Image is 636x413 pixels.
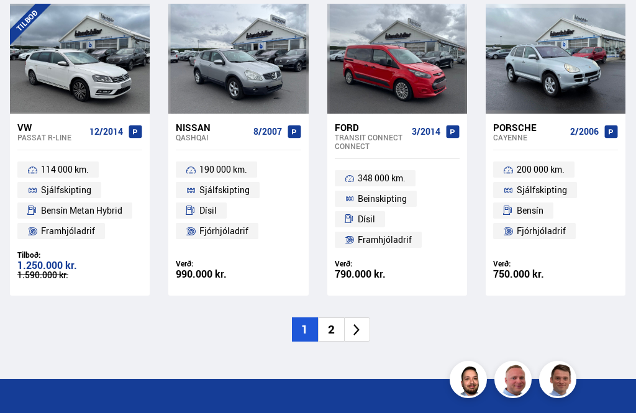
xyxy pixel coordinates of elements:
[41,183,91,197] span: Sjálfskipting
[335,133,407,150] div: Transit Connect CONNECT
[517,224,566,238] span: Fjórhjóladrif
[176,122,248,133] div: Nissan
[292,317,318,342] li: 1
[17,271,142,279] div: 1.590.000 kr.
[335,269,460,279] div: 790.000 kr.
[486,114,625,296] a: Porsche Cayenne 2/2006 200 000 km. Sjálfskipting Bensín Fjórhjóladrif Verð: 750.000 kr.
[176,133,248,142] div: Qashqai
[335,122,407,133] div: Ford
[168,114,308,296] a: Nissan Qashqai 8/2007 190 000 km. Sjálfskipting Dísil Fjórhjóladrif Verð: 990.000 kr.
[199,224,248,238] span: Fjórhjóladrif
[10,114,150,296] a: VW Passat R-LINE 12/2014 114 000 km. Sjálfskipting Bensín Metan Hybrid Framhjóladrif Tilboð: 1.25...
[517,162,565,177] span: 200 000 km.
[493,259,618,268] div: Verð:
[493,122,565,133] div: Porsche
[493,269,618,279] div: 750.000 kr.
[41,203,122,218] span: Bensín Metan Hybrid
[517,203,543,218] span: Bensín
[496,363,534,400] img: siFngHWaQ9KaOqBr.png
[17,250,142,260] div: Tilboð:
[327,114,467,296] a: Ford Transit Connect CONNECT 3/2014 348 000 km. Beinskipting Dísil Framhjóladrif Verð: 790.000 kr.
[335,259,460,268] div: Verð:
[89,127,123,137] span: 12/2014
[358,171,406,186] span: 348 000 km.
[412,127,440,137] span: 3/2014
[253,127,282,137] span: 8/2007
[358,212,375,227] span: Dísil
[541,363,578,400] img: FbJEzSuNWCJXmdc-.webp
[199,162,247,177] span: 190 000 km.
[318,317,344,342] li: 2
[17,133,84,142] div: Passat R-LINE
[199,203,217,218] span: Dísil
[41,162,89,177] span: 114 000 km.
[199,183,250,197] span: Sjálfskipting
[358,191,407,206] span: Beinskipting
[176,269,301,279] div: 990.000 kr.
[176,259,301,268] div: Verð:
[452,363,489,400] img: nhp88E3Fdnt1Opn2.png
[10,5,47,42] button: Opna LiveChat spjallviðmót
[517,183,567,197] span: Sjálfskipting
[358,232,412,247] span: Framhjóladrif
[17,122,84,133] div: VW
[17,260,142,271] div: 1.250.000 kr.
[570,127,599,137] span: 2/2006
[41,224,95,238] span: Framhjóladrif
[493,133,565,142] div: Cayenne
